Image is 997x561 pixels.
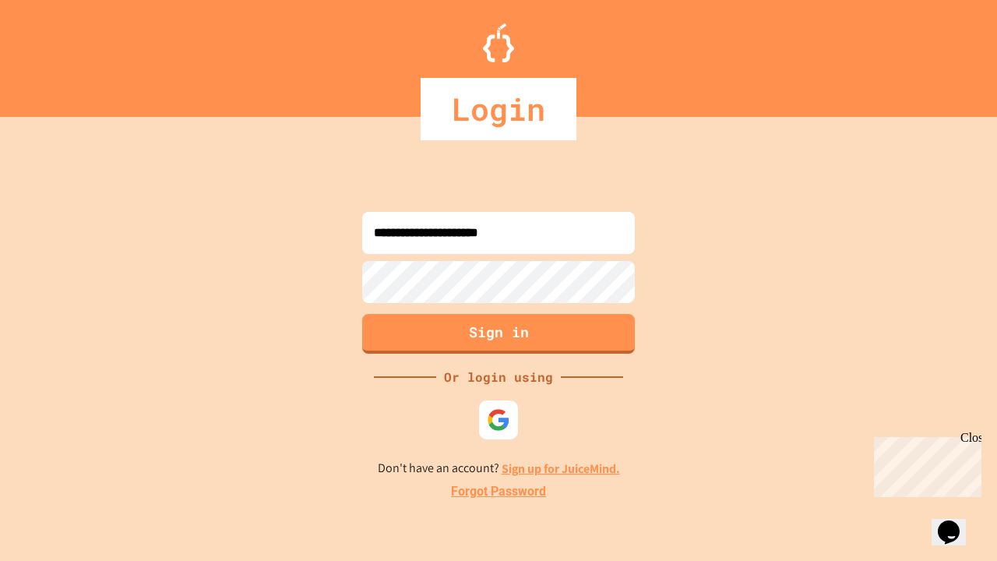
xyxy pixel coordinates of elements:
button: Sign in [362,314,635,354]
iframe: chat widget [932,499,981,545]
a: Forgot Password [451,482,546,501]
img: Logo.svg [483,23,514,62]
div: Login [421,78,576,140]
a: Sign up for JuiceMind. [502,460,620,477]
img: google-icon.svg [487,408,510,432]
div: Chat with us now!Close [6,6,107,99]
div: Or login using [436,368,561,386]
p: Don't have an account? [378,459,620,478]
iframe: chat widget [868,431,981,497]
